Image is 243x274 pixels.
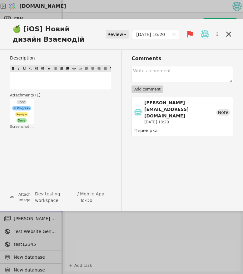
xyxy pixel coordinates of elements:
a: Dev testing workspace [35,191,76,204]
div: Review [107,30,123,39]
button: Add comment [131,85,163,93]
label: Description [10,55,111,61]
a: Mobile App To-Do [80,191,111,204]
div: [DATE] 18:20 [144,119,216,125]
span: 🍏 [iOS] Новий дизайн Взаємодій [10,24,106,44]
img: ih [134,109,142,116]
input: dd.MM.yyyy HH:mm [133,30,169,39]
div: Note [216,109,230,116]
h3: Comments [131,55,233,62]
button: Attach Image [10,192,35,203]
h4: Attachments ( 1 ) [10,92,111,98]
svg: close [172,32,176,37]
button: Clear [172,32,176,37]
img: ih [201,30,209,39]
div: / [35,191,111,204]
div: [PERSON_NAME][EMAIL_ADDRESS][DOMAIN_NAME] [144,100,216,119]
div: Перевірка [134,127,230,134]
